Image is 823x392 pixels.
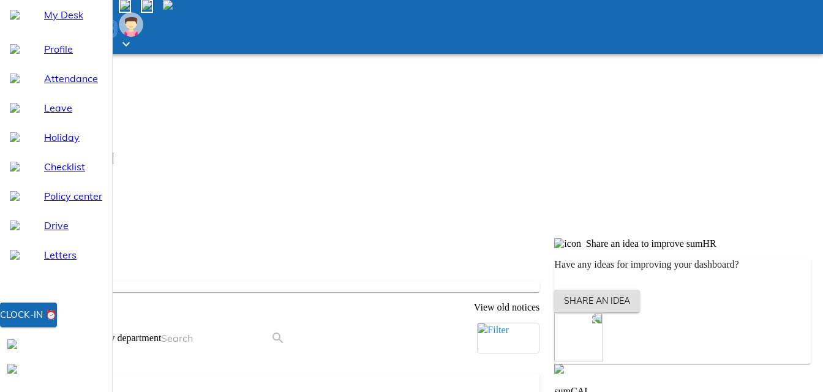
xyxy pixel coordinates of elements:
span: Share an idea to improve sumHR [586,238,716,249]
p: No new notices [20,281,539,292]
span: Share an idea [564,293,630,309]
span: Filter [487,325,509,335]
p: Have any ideas for improving your dashboard? [554,259,811,270]
p: Not clocked-in yet [22,373,539,384]
img: no-ideas.ff7b33e5.svg [554,312,603,361]
img: filter-outline-b-16px.66809d26.svg [478,323,487,333]
img: sumcal-outline-16px.c054fbe6.svg [554,364,564,374]
p: Noticeboard [20,260,539,271]
button: Share an idea [554,290,640,312]
img: icon [554,238,581,249]
img: Employee [119,12,143,37]
p: View old notices [20,302,539,313]
input: Search [161,328,271,348]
